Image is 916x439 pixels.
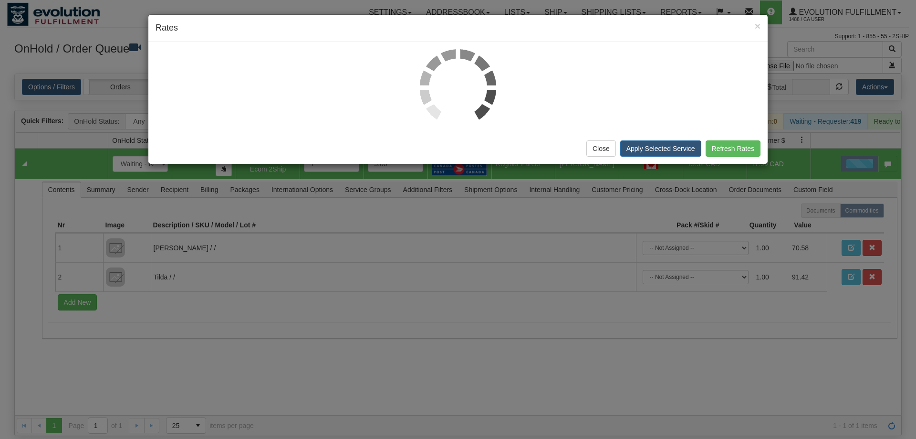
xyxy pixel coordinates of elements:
span: × [755,21,760,32]
button: Close [586,140,616,157]
h4: Rates [156,22,760,34]
button: Close [755,21,760,31]
button: Refresh Rates [706,140,760,157]
img: loader.gif [420,49,496,126]
button: Apply Selected Service [620,140,701,157]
